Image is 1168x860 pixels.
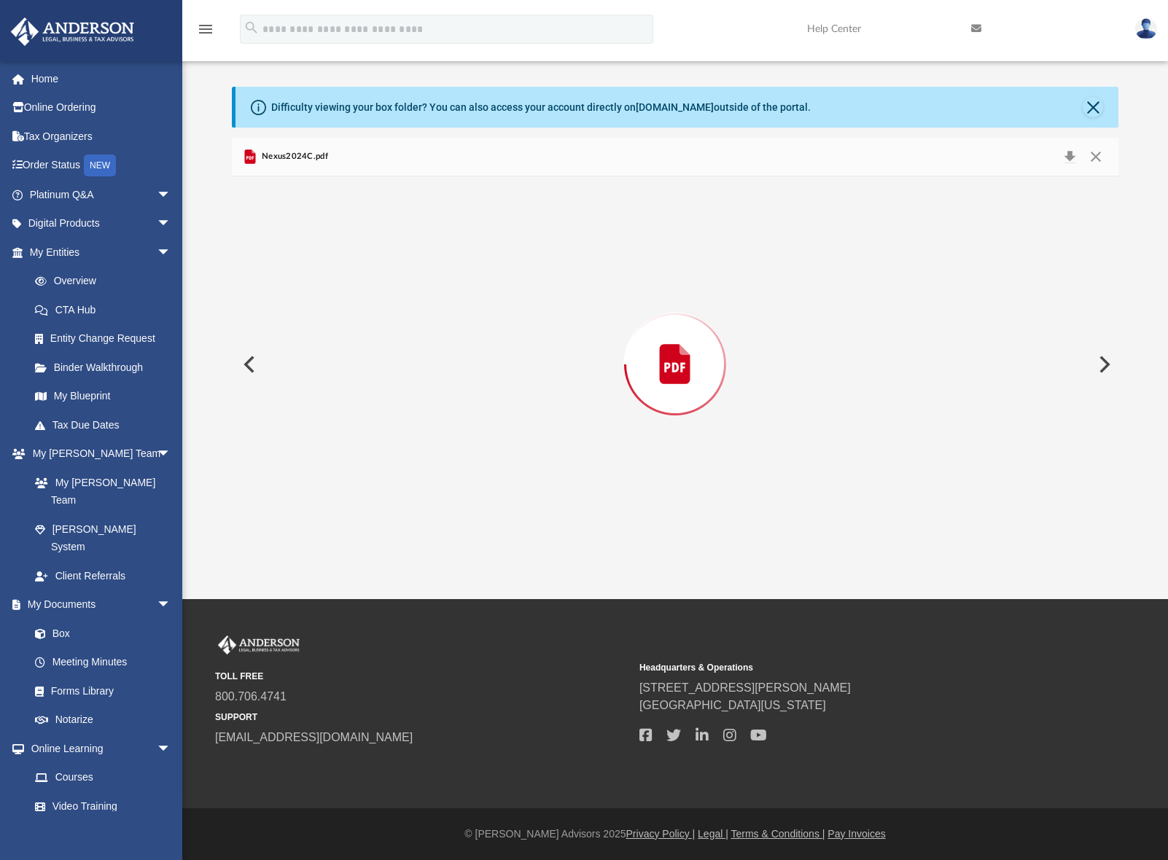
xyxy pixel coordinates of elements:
img: Anderson Advisors Platinum Portal [215,636,303,654]
a: Notarize [20,705,186,735]
img: User Pic [1135,18,1157,39]
span: Nexus2024C.pdf [259,150,328,163]
div: NEW [84,155,116,176]
a: [DOMAIN_NAME] [636,101,714,113]
a: Video Training [20,791,179,821]
a: menu [197,28,214,38]
span: arrow_drop_down [157,238,186,267]
a: My Blueprint [20,382,186,411]
a: [STREET_ADDRESS][PERSON_NAME] [639,681,851,694]
a: My Entitiesarrow_drop_down [10,238,193,267]
a: [GEOGRAPHIC_DATA][US_STATE] [639,699,826,711]
a: Platinum Q&Aarrow_drop_down [10,180,193,209]
div: Preview [232,138,1119,552]
a: Digital Productsarrow_drop_down [10,209,193,238]
a: CTA Hub [20,295,193,324]
button: Download [1057,146,1083,167]
div: © [PERSON_NAME] Advisors 2025 [182,826,1168,842]
span: arrow_drop_down [157,734,186,764]
a: Online Ordering [10,93,193,122]
a: Home [10,64,193,93]
small: SUPPORT [215,711,629,724]
span: arrow_drop_down [157,590,186,620]
a: Terms & Conditions | [731,828,825,840]
small: TOLL FREE [215,670,629,683]
a: Entity Change Request [20,324,193,353]
a: Binder Walkthrough [20,353,193,382]
button: Previous File [232,344,264,385]
span: arrow_drop_down [157,439,186,469]
i: search [244,20,260,36]
div: Difficulty viewing your box folder? You can also access your account directly on outside of the p... [271,100,811,115]
a: Order StatusNEW [10,151,193,181]
small: Headquarters & Operations [639,661,1054,674]
a: Courses [20,763,186,792]
i: menu [197,20,214,38]
a: Client Referrals [20,561,186,590]
a: Privacy Policy | [626,828,696,840]
a: Tax Organizers [10,122,193,151]
a: Tax Due Dates [20,410,193,439]
a: Pay Invoices [828,828,885,840]
a: Legal | [698,828,728,840]
a: Box [20,619,179,648]
a: Online Learningarrow_drop_down [10,734,186,763]
button: Next File [1087,344,1119,385]
a: Forms Library [20,676,179,705]
a: Meeting Minutes [20,648,186,677]
a: My Documentsarrow_drop_down [10,590,186,619]
span: arrow_drop_down [157,180,186,210]
a: [PERSON_NAME] System [20,515,186,561]
span: arrow_drop_down [157,209,186,239]
a: [EMAIL_ADDRESS][DOMAIN_NAME] [215,731,413,743]
a: My [PERSON_NAME] Team [20,468,179,515]
button: Close [1083,97,1103,117]
a: Overview [20,267,193,296]
img: Anderson Advisors Platinum Portal [7,17,139,46]
a: 800.706.4741 [215,690,287,703]
button: Close [1083,146,1109,167]
a: My [PERSON_NAME] Teamarrow_drop_down [10,439,186,469]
